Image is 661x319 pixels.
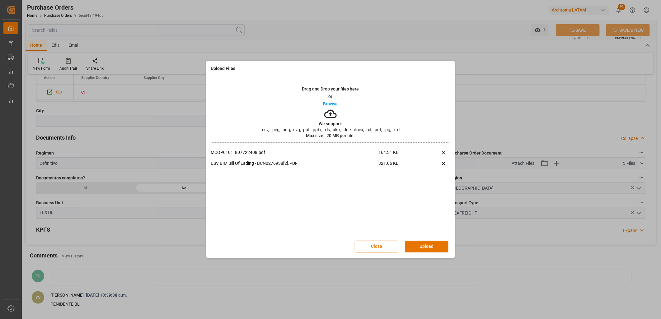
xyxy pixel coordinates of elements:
[378,160,421,171] span: 321.06 KB
[405,241,448,252] button: Upload
[306,133,355,138] p: Max size : 20 MB per file.
[257,127,404,132] span: .csv, .jpeg, .png, .svg, .ppt, .pptx, .xls, .xlsx, .doc, .docx, .txt, .pdf, .jpg, .xml
[319,122,342,126] p: We support:
[329,94,333,99] p: or
[378,149,421,160] span: 164.31 KB
[211,82,450,143] div: Drag and Drop your files hereorBrowseWe support:.csv, .jpeg, .png, .svg, .ppt, .pptx, .xls, .xlsx...
[323,102,338,106] p: Browse
[211,65,235,72] h4: Upload Files
[302,87,359,91] p: Drag and Drop your files here
[211,160,378,167] p: DSV BIM Bill Of Lading - BCN0276938[2].PDF
[211,149,378,156] p: MCOP0101_807722408.pdf
[355,241,398,252] button: Close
